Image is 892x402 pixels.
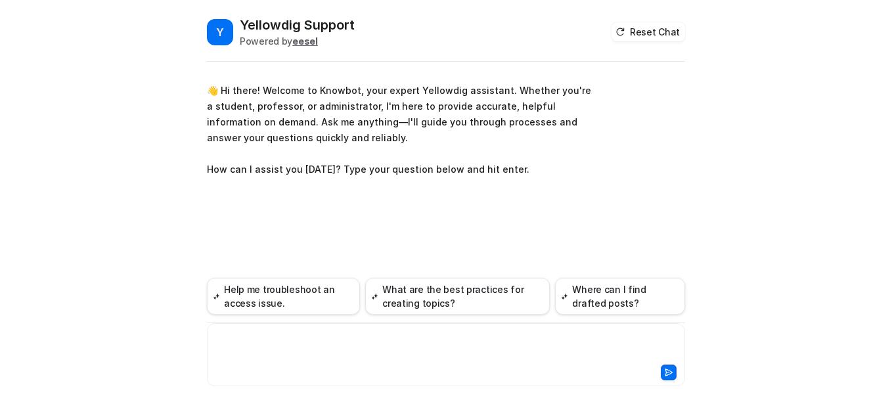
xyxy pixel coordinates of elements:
span: Y [207,19,233,45]
h2: Yellowdig Support [240,16,355,34]
button: What are the best practices for creating topics? [365,278,550,315]
p: 👋 Hi there! Welcome to Knowbot, your expert Yellowdig assistant. Whether you're a student, profes... [207,83,591,177]
button: Help me troubleshoot an access issue. [207,278,360,315]
b: eesel [292,35,318,47]
div: Powered by [240,34,355,48]
button: Reset Chat [612,22,685,41]
button: Where can I find drafted posts? [555,278,685,315]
